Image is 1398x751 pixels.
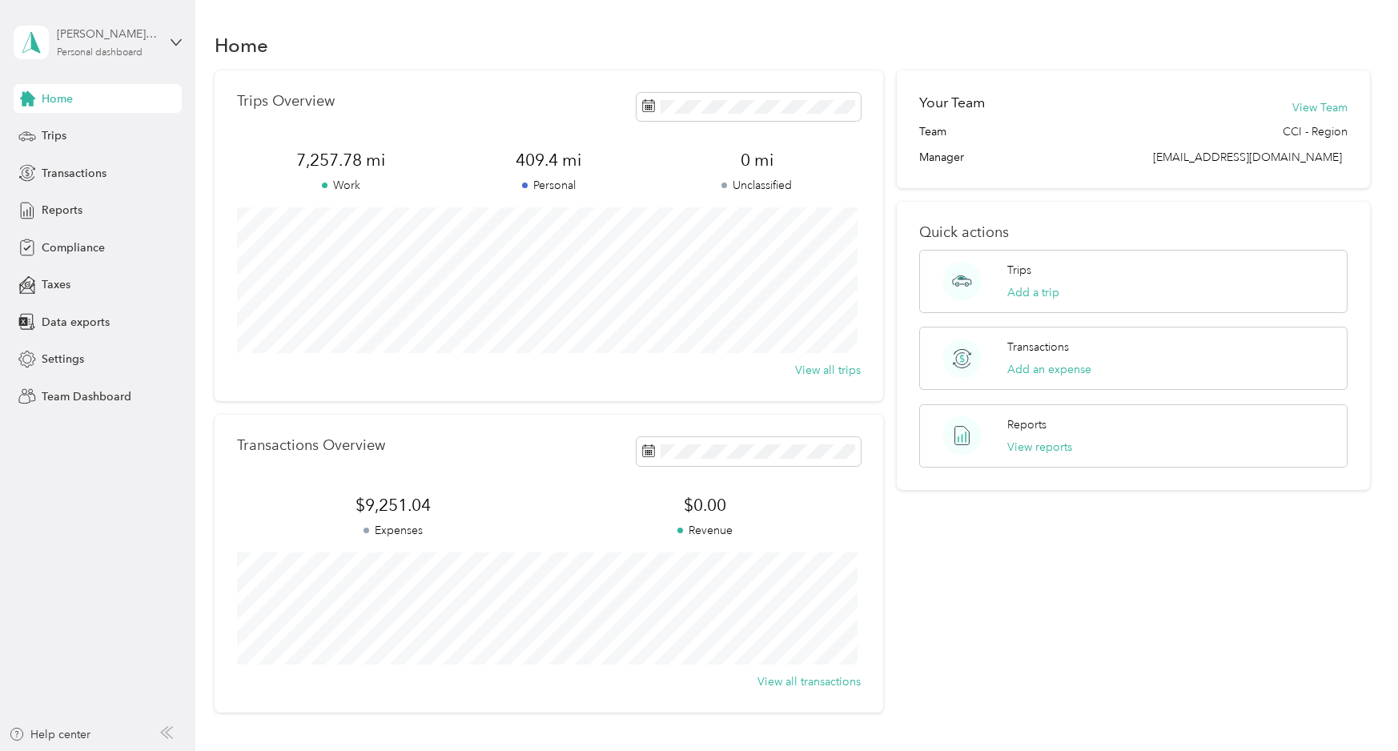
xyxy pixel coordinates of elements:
p: Transactions Overview [237,437,385,454]
p: Trips [1007,262,1031,279]
button: View reports [1007,439,1072,456]
span: $9,251.04 [237,494,548,516]
p: Quick actions [919,224,1348,241]
p: Unclassified [653,177,861,194]
span: Data exports [42,314,110,331]
span: 7,257.78 mi [237,149,445,171]
h2: Your Team [919,93,985,113]
p: Trips Overview [237,93,335,110]
span: Transactions [42,165,106,182]
p: Transactions [1007,339,1069,355]
button: Help center [9,726,90,743]
div: [PERSON_NAME][DEMOGRAPHIC_DATA] [57,26,157,42]
span: Manager [919,149,964,166]
button: View all trips [795,362,861,379]
p: Reports [1007,416,1046,433]
span: Team [919,123,946,140]
button: View Team [1292,99,1348,116]
p: Revenue [548,522,860,539]
span: 409.4 mi [445,149,653,171]
p: Work [237,177,445,194]
p: Expenses [237,522,548,539]
button: Add a trip [1007,284,1059,301]
button: View all transactions [757,673,861,690]
span: Taxes [42,276,70,293]
span: Team Dashboard [42,388,131,405]
button: Add an expense [1007,361,1091,378]
h1: Home [215,37,268,54]
span: $0.00 [548,494,860,516]
span: Compliance [42,239,105,256]
span: Settings [42,351,84,367]
span: Reports [42,202,82,219]
span: Home [42,90,73,107]
span: [EMAIL_ADDRESS][DOMAIN_NAME] [1153,151,1342,164]
div: Personal dashboard [57,48,143,58]
span: CCI - Region [1283,123,1348,140]
span: Trips [42,127,66,144]
iframe: Everlance-gr Chat Button Frame [1308,661,1398,751]
p: Personal [445,177,653,194]
span: 0 mi [653,149,861,171]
